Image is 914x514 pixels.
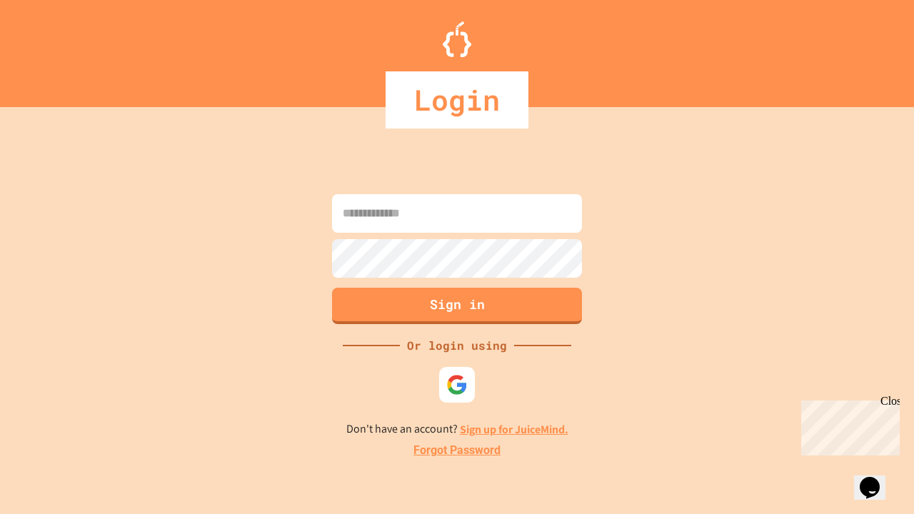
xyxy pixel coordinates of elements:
iframe: chat widget [795,395,900,455]
div: Login [386,71,528,128]
iframe: chat widget [854,457,900,500]
img: google-icon.svg [446,374,468,395]
a: Forgot Password [413,442,501,459]
a: Sign up for JuiceMind. [460,422,568,437]
div: Or login using [400,337,514,354]
button: Sign in [332,288,582,324]
div: Chat with us now!Close [6,6,99,91]
img: Logo.svg [443,21,471,57]
p: Don't have an account? [346,420,568,438]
